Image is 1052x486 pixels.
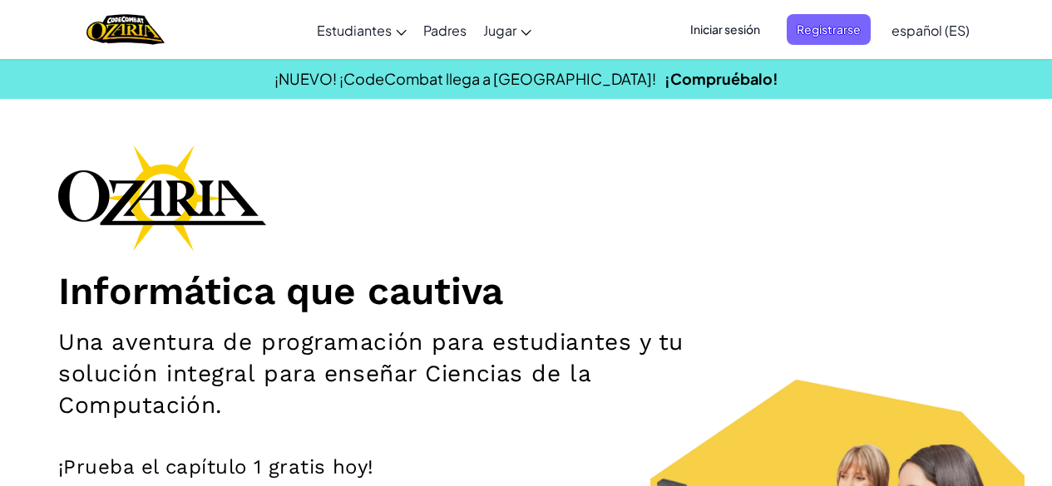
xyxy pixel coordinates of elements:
img: Ozaria branding logo [58,145,266,251]
img: Home [86,12,164,47]
a: Estudiantes [309,7,415,52]
a: español (ES) [883,7,978,52]
a: Jugar [475,7,540,52]
a: Padres [415,7,475,52]
p: ¡Prueba el capítulo 1 gratis hoy! [58,454,994,479]
span: español (ES) [891,22,970,39]
button: Registrarse [787,14,871,45]
span: Estudiantes [317,22,392,39]
a: ¡Compruébalo! [664,69,778,88]
span: ¡NUEVO! ¡CodeCombat llega a [GEOGRAPHIC_DATA]! [274,69,656,88]
h1: Informática que cautiva [58,268,994,314]
button: Iniciar sesión [680,14,770,45]
h2: Una aventura de programación para estudiantes y tu solución integral para enseñar Ciencias de la ... [58,326,685,421]
span: Jugar [483,22,516,39]
a: Ozaria by CodeCombat logo [86,12,164,47]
